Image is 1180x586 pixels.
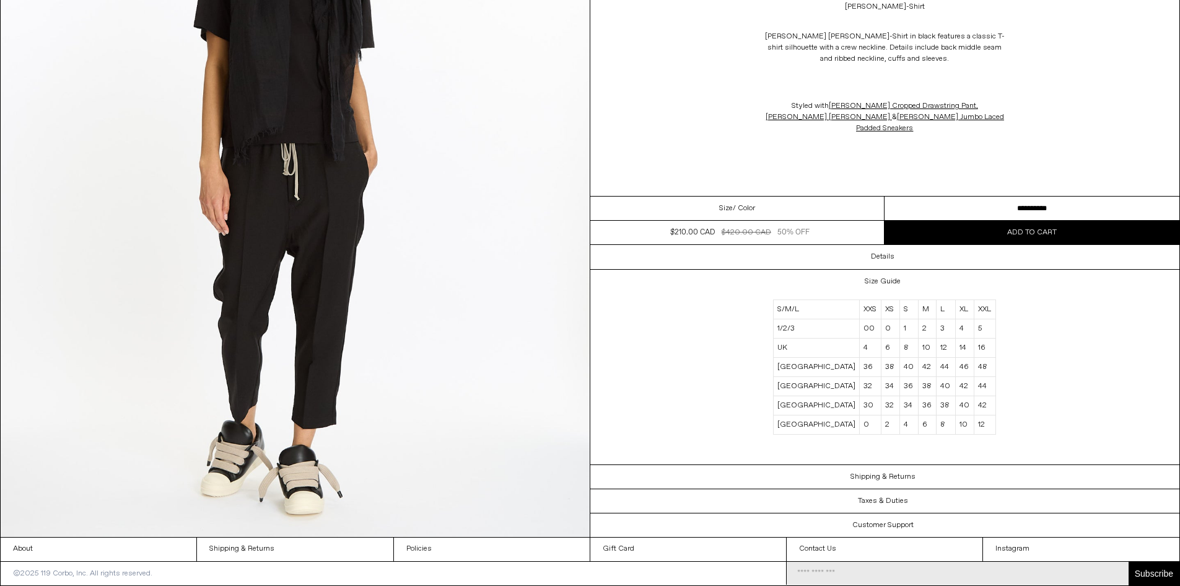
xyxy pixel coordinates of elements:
td: 14 [955,338,974,357]
td: XXS [860,300,881,319]
td: [GEOGRAPHIC_DATA] [774,357,860,376]
td: XXL [974,300,996,319]
td: 34 [899,396,918,415]
button: Add to cart [885,221,1179,244]
td: 42 [955,376,974,396]
div: $210.00 CAD [670,227,715,238]
a: About [1,538,196,561]
td: 40 [955,396,974,415]
div: 50% OFF [777,227,810,238]
span: Styled with & [766,101,1004,133]
td: L [937,300,955,319]
td: 00 [860,319,881,338]
td: 38 [919,376,937,396]
td: 30 [860,396,881,415]
td: 6 [919,415,937,434]
td: 4 [860,338,881,357]
td: 12 [937,338,955,357]
h3: Shipping & Returns [850,472,916,481]
td: 4 [899,415,918,434]
td: 8 [937,415,955,434]
td: 0 [881,319,899,338]
td: 32 [881,396,899,415]
a: Shipping & Returns [197,538,393,561]
td: 36 [860,357,881,376]
td: 48 [974,357,996,376]
h3: Size Guide [865,277,901,286]
td: 36 [899,376,918,396]
td: 5 [974,319,996,338]
td: UK [774,338,860,357]
td: S/M/L [774,300,860,319]
td: 1/2/3 [774,319,860,338]
h3: Customer Support [852,521,914,530]
td: 2 [919,319,937,338]
a: Gift Card [590,538,787,561]
a: [PERSON_NAME] [PERSON_NAME] [766,112,890,122]
td: 6 [881,338,899,357]
td: S [899,300,918,319]
button: Subscribe [1129,562,1179,585]
td: [GEOGRAPHIC_DATA] [774,415,860,434]
td: 38 [881,357,899,376]
p: ©2025 119 Corbo, Inc. All rights reserved. [1,562,165,585]
div: [PERSON_NAME]-Shirt [845,1,925,12]
td: 10 [955,415,974,434]
td: 16 [974,338,996,357]
td: XL [955,300,974,319]
td: 2 [881,415,899,434]
td: 1 [899,319,918,338]
span: / Color [733,203,755,214]
td: 44 [937,357,955,376]
td: [GEOGRAPHIC_DATA] [774,396,860,415]
a: [PERSON_NAME] Cropped Drawstring Pant [829,101,976,111]
td: 40 [937,376,955,396]
td: 40 [899,357,918,376]
a: Contact Us [787,538,982,561]
td: 12 [974,415,996,434]
td: M [919,300,937,319]
h3: Taxes & Duties [858,497,908,505]
a: Instagram [983,538,1179,561]
td: [GEOGRAPHIC_DATA] [774,376,860,396]
td: 10 [919,338,937,357]
td: 3 [937,319,955,338]
span: Size [719,203,733,214]
td: 46 [955,357,974,376]
td: 44 [974,376,996,396]
td: 34 [881,376,899,396]
td: 42 [974,396,996,415]
a: [PERSON_NAME] Jumbo Laced Padded Sneakers [856,112,1004,133]
td: XS [881,300,899,319]
h3: Details [871,252,894,261]
p: [PERSON_NAME] [PERSON_NAME]-Shirt in black features a classic T-shirt silhouette with a crew neck... [761,25,1008,71]
span: , [829,101,978,111]
td: 36 [919,396,937,415]
input: Email Address [787,562,1129,585]
td: 42 [919,357,937,376]
td: 4 [955,319,974,338]
td: 38 [937,396,955,415]
td: 8 [899,338,918,357]
a: Policies [394,538,590,561]
div: $420.00 CAD [722,227,771,238]
td: 32 [860,376,881,396]
span: Add to cart [1007,228,1057,238]
td: 0 [860,415,881,434]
